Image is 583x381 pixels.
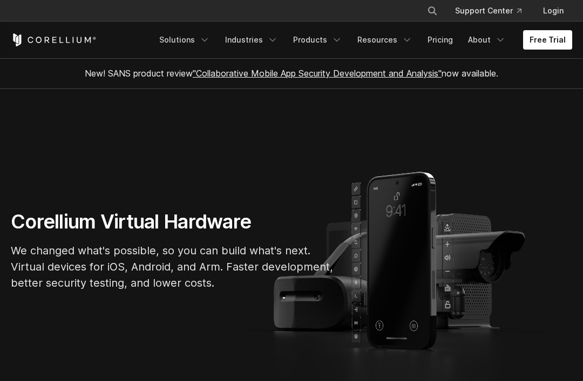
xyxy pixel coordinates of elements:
a: Corellium Home [11,33,97,46]
a: Industries [219,30,284,50]
a: Solutions [153,30,216,50]
a: Support Center [446,1,530,20]
h1: Corellium Virtual Hardware [11,210,335,234]
a: Products [287,30,349,50]
a: Pricing [421,30,459,50]
a: Resources [351,30,419,50]
div: Navigation Menu [153,30,572,50]
a: "Collaborative Mobile App Security Development and Analysis" [193,68,442,79]
a: Login [534,1,572,20]
div: Navigation Menu [414,1,572,20]
button: Search [423,1,442,20]
p: We changed what's possible, so you can build what's next. Virtual devices for iOS, Android, and A... [11,243,335,291]
span: New! SANS product review now available. [85,68,498,79]
a: Free Trial [523,30,572,50]
a: About [462,30,512,50]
